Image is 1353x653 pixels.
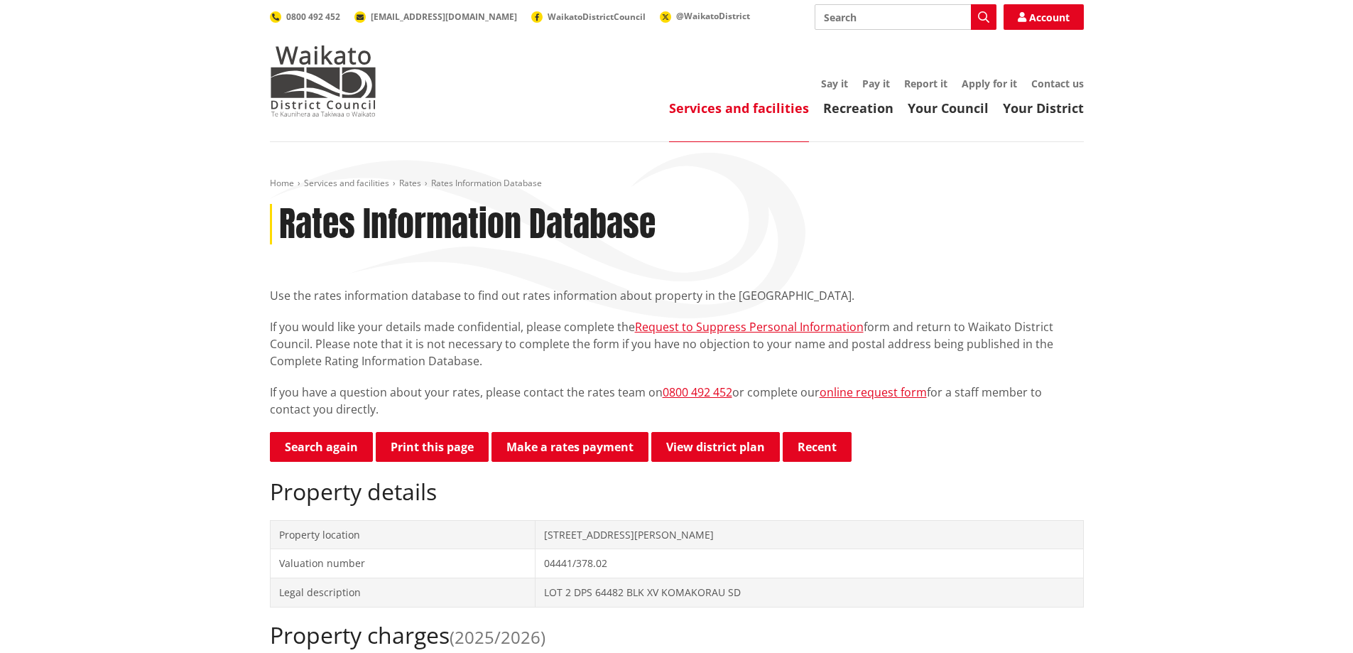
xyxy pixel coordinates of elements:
img: Waikato District Council - Te Kaunihera aa Takiwaa o Waikato [270,45,376,117]
a: Recreation [823,99,893,117]
td: Legal description [270,578,535,607]
h2: Property details [270,478,1084,505]
p: Use the rates information database to find out rates information about property in the [GEOGRAPHI... [270,287,1084,304]
span: [EMAIL_ADDRESS][DOMAIN_NAME] [371,11,517,23]
a: Home [270,177,294,189]
a: Say it [821,77,848,90]
nav: breadcrumb [270,178,1084,190]
a: Search again [270,432,373,462]
td: LOT 2 DPS 64482 BLK XV KOMAKORAU SD [535,578,1083,607]
button: Print this page [376,432,489,462]
a: [EMAIL_ADDRESS][DOMAIN_NAME] [354,11,517,23]
td: 04441/378.02 [535,549,1083,578]
h2: Property charges [270,622,1084,649]
span: 0800 492 452 [286,11,340,23]
a: @WaikatoDistrict [660,10,750,22]
a: online request form [820,384,927,400]
a: WaikatoDistrictCouncil [531,11,646,23]
td: Property location [270,520,535,549]
span: WaikatoDistrictCouncil [548,11,646,23]
input: Search input [815,4,996,30]
a: Make a rates payment [491,432,648,462]
span: (2025/2026) [450,625,545,649]
a: Services and facilities [304,177,389,189]
p: If you have a question about your rates, please contact the rates team on or complete our for a s... [270,384,1084,418]
a: Request to Suppress Personal Information [635,319,864,335]
span: @WaikatoDistrict [676,10,750,22]
a: Apply for it [962,77,1017,90]
h1: Rates Information Database [279,204,656,245]
a: Services and facilities [669,99,809,117]
a: Report it [904,77,947,90]
td: Valuation number [270,549,535,578]
a: View district plan [651,432,780,462]
a: Rates [399,177,421,189]
a: Your Council [908,99,989,117]
p: If you would like your details made confidential, please complete the form and return to Waikato ... [270,318,1084,369]
button: Recent [783,432,852,462]
a: Account [1004,4,1084,30]
a: Contact us [1031,77,1084,90]
a: 0800 492 452 [663,384,732,400]
a: Pay it [862,77,890,90]
a: 0800 492 452 [270,11,340,23]
a: Your District [1003,99,1084,117]
td: [STREET_ADDRESS][PERSON_NAME] [535,520,1083,549]
span: Rates Information Database [431,177,542,189]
